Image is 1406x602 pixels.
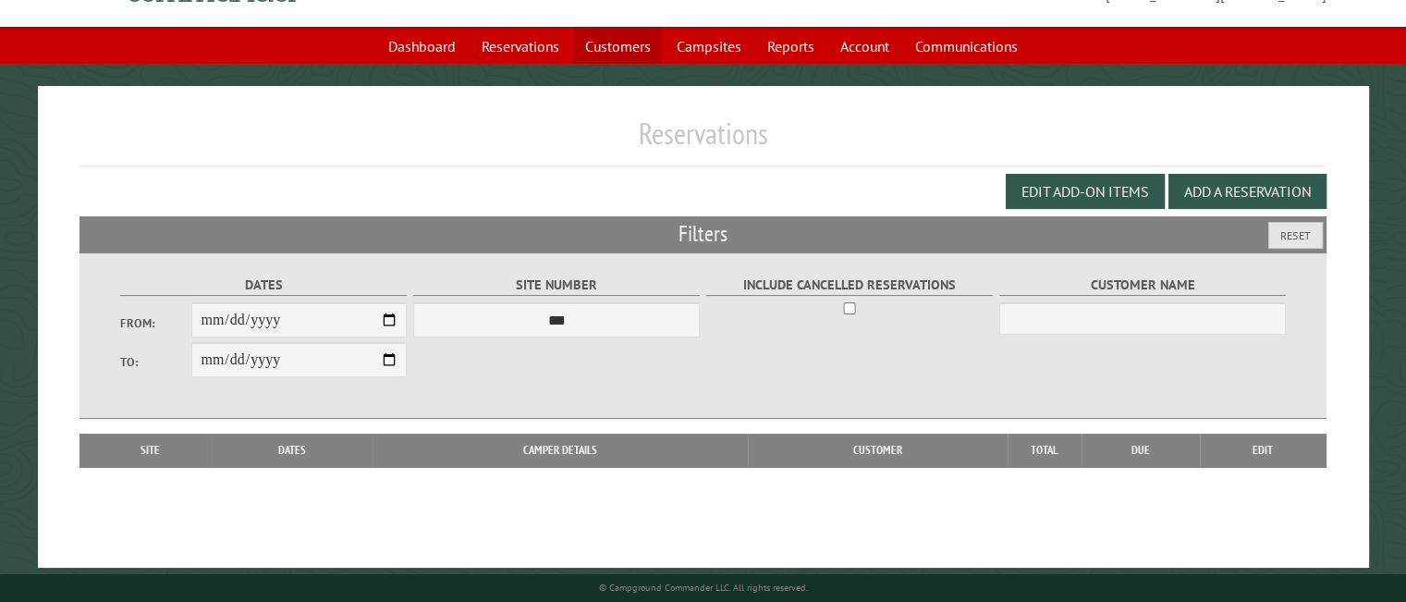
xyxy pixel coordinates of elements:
small: © Campground Commander LLC. All rights reserved. [599,582,808,594]
th: Customer [748,434,1008,467]
h2: Filters [79,216,1327,252]
a: Reports [756,29,825,64]
label: Include Cancelled Reservations [706,275,994,296]
a: Communications [904,29,1029,64]
label: From: [120,314,192,332]
th: Site [89,434,212,467]
a: Account [829,29,900,64]
th: Dates [212,434,373,467]
label: Customer Name [999,275,1287,296]
h1: Reservations [79,116,1327,166]
label: Site Number [413,275,701,296]
th: Edit [1200,434,1327,467]
th: Due [1082,434,1200,467]
label: Dates [120,275,408,296]
a: Reservations [471,29,570,64]
button: Reset [1268,222,1323,249]
a: Customers [574,29,662,64]
button: Edit Add-on Items [1006,174,1165,209]
a: Campsites [666,29,752,64]
th: Camper Details [373,434,748,467]
button: Add a Reservation [1168,174,1327,209]
th: Total [1008,434,1082,467]
label: To: [120,353,192,371]
a: Dashboard [377,29,467,64]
